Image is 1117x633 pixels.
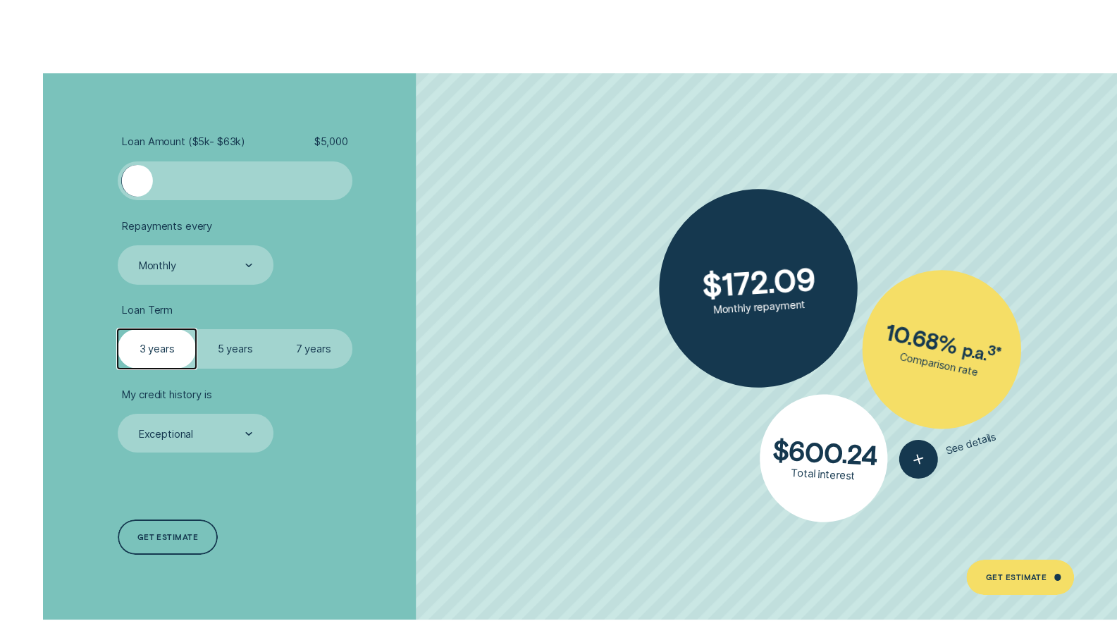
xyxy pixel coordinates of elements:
div: Monthly [139,259,176,272]
a: Get Estimate [966,560,1074,595]
div: Exceptional [139,427,193,441]
span: See details [944,430,998,457]
label: 5 years [196,329,274,369]
span: Repayments every [122,220,212,233]
button: See details [894,417,1001,483]
span: Loan Amount ( $5k - $63k ) [122,135,245,149]
span: Loan Term [122,304,173,317]
a: Get estimate [118,520,218,555]
span: $ 5,000 [314,135,348,149]
label: 7 years [274,329,352,369]
label: 3 years [118,329,196,369]
span: My credit history is [122,388,211,402]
